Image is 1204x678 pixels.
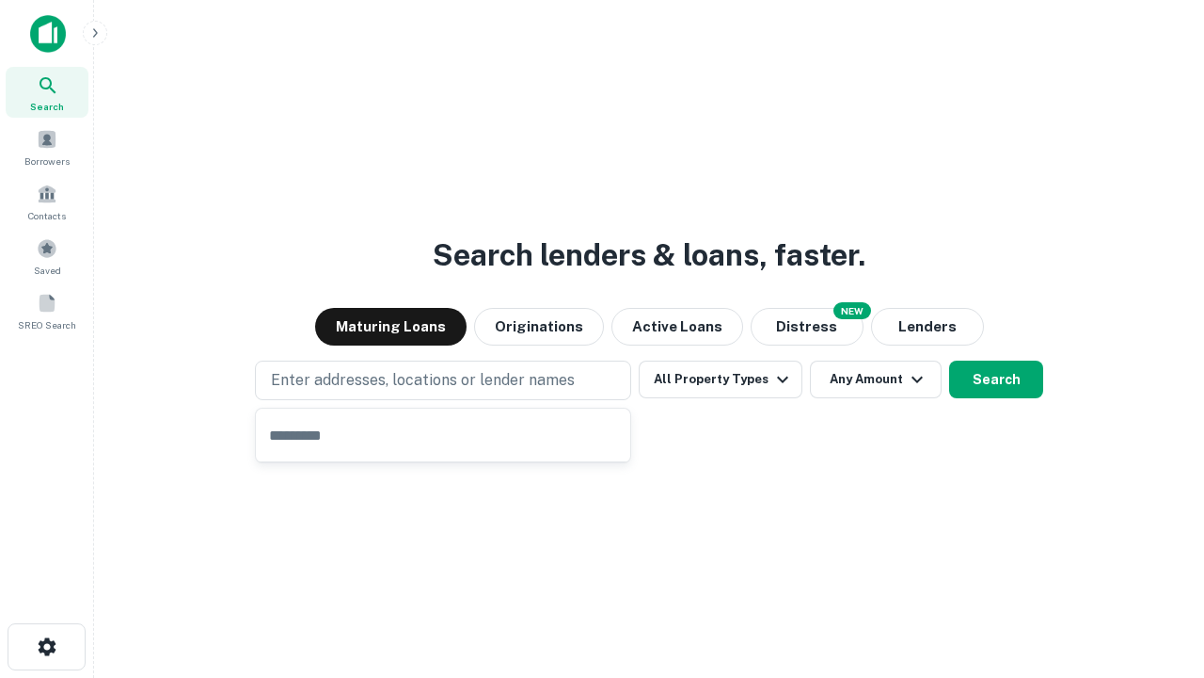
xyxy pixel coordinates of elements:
button: Maturing Loans [315,308,467,346]
button: All Property Types [639,361,802,398]
a: Saved [6,231,88,282]
span: Borrowers [24,153,70,169]
span: Contacts [28,208,66,223]
h3: Search lenders & loans, faster. [433,233,865,278]
iframe: Chat Widget [1110,527,1204,618]
div: NEW [833,302,871,319]
button: Search [949,361,1043,398]
p: Enter addresses, locations or lender names [271,369,575,392]
span: Search [30,99,64,114]
img: capitalize-icon.png [30,15,66,53]
button: Active Loans [611,308,743,346]
button: Enter addresses, locations or lender names [255,361,631,400]
button: Any Amount [810,361,942,398]
a: SREO Search [6,285,88,336]
a: Borrowers [6,121,88,172]
button: Search distressed loans with lien and other non-mortgage details. [751,308,863,346]
span: Saved [34,263,61,278]
button: Originations [474,308,604,346]
span: SREO Search [18,317,76,332]
button: Lenders [871,308,984,346]
a: Contacts [6,176,88,227]
a: Search [6,67,88,118]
